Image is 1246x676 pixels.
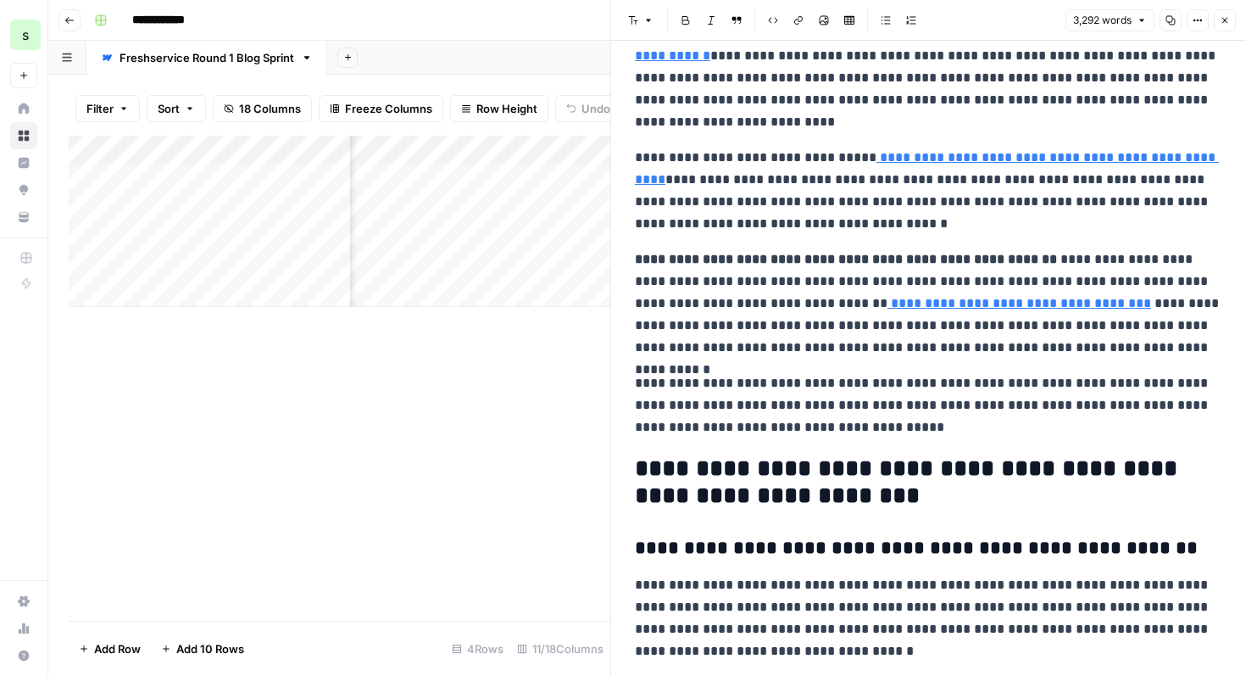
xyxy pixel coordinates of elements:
[10,642,37,669] button: Help + Support
[510,635,610,662] div: 11/18 Columns
[10,615,37,642] a: Usage
[10,176,37,204] a: Opportunities
[10,14,37,56] button: Workspace: saasgenie
[75,95,140,122] button: Filter
[10,122,37,149] a: Browse
[86,41,327,75] a: Freshservice Round 1 Blog Sprint
[158,100,180,117] span: Sort
[1065,9,1154,31] button: 3,292 words
[120,49,294,66] div: Freshservice Round 1 Blog Sprint
[450,95,548,122] button: Row Height
[239,100,301,117] span: 18 Columns
[22,25,29,45] span: s
[476,100,537,117] span: Row Height
[345,100,432,117] span: Freeze Columns
[69,635,151,662] button: Add Row
[176,640,244,657] span: Add 10 Rows
[94,640,141,657] span: Add Row
[213,95,312,122] button: 18 Columns
[10,95,37,122] a: Home
[10,149,37,176] a: Insights
[10,204,37,231] a: Your Data
[86,100,114,117] span: Filter
[319,95,443,122] button: Freeze Columns
[555,95,621,122] button: Undo
[445,635,510,662] div: 4 Rows
[151,635,254,662] button: Add 10 Rows
[10,588,37,615] a: Settings
[581,100,610,117] span: Undo
[147,95,206,122] button: Sort
[1073,13,1132,28] span: 3,292 words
